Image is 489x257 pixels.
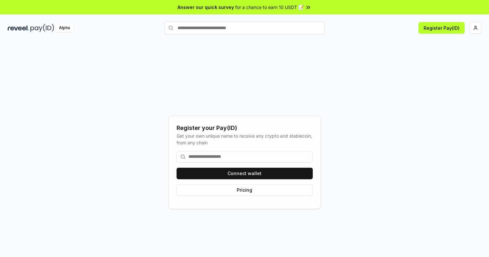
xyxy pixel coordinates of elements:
button: Connect wallet [177,168,313,179]
span: Answer our quick survey [178,4,234,11]
div: Register your Pay(ID) [177,124,313,133]
img: pay_id [30,24,54,32]
button: Pricing [177,184,313,196]
img: reveel_dark [8,24,29,32]
span: for a chance to earn 10 USDT 📝 [235,4,304,11]
button: Register Pay(ID) [419,22,465,34]
div: Get your own unique name to receive any crypto and stablecoin, from any chain [177,133,313,146]
div: Alpha [55,24,73,32]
